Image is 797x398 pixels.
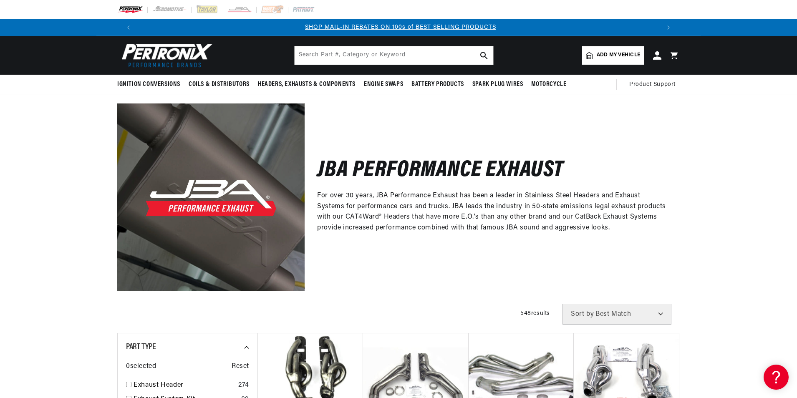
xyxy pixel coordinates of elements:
[184,75,254,94] summary: Coils & Distributors
[189,80,250,89] span: Coils & Distributors
[475,46,493,65] button: search button
[317,191,667,233] p: For over 30 years, JBA Performance Exhaust has been a leader in Stainless Steel Headers and Exhau...
[117,103,305,291] img: JBA Performance Exhaust
[117,80,180,89] span: Ignition Conversions
[232,361,249,372] span: Reset
[571,311,594,317] span: Sort by
[117,75,184,94] summary: Ignition Conversions
[126,343,156,351] span: Part Type
[407,75,468,94] summary: Battery Products
[317,161,563,181] h2: JBA Performance Exhaust
[134,380,235,391] a: Exhaust Header
[582,46,644,65] a: Add my vehicle
[472,80,523,89] span: Spark Plug Wires
[531,80,566,89] span: Motorcycle
[360,75,407,94] summary: Engine Swaps
[295,46,493,65] input: Search Part #, Category or Keyword
[254,75,360,94] summary: Headers, Exhausts & Components
[120,19,137,36] button: Translation missing: en.sections.announcements.previous_announcement
[117,41,213,70] img: Pertronix
[468,75,527,94] summary: Spark Plug Wires
[139,23,662,32] div: 2 of 3
[660,19,677,36] button: Translation missing: en.sections.announcements.next_announcement
[238,380,249,391] div: 274
[629,75,680,95] summary: Product Support
[305,24,496,30] a: SHOP MAIL-IN REBATES ON 100s of BEST SELLING PRODUCTS
[364,80,403,89] span: Engine Swaps
[597,51,640,59] span: Add my vehicle
[562,304,671,325] select: Sort by
[527,75,570,94] summary: Motorcycle
[126,361,156,372] span: 0 selected
[411,80,464,89] span: Battery Products
[258,80,356,89] span: Headers, Exhausts & Components
[520,310,550,317] span: 548 results
[139,23,662,32] div: Announcement
[96,19,701,36] slideshow-component: Translation missing: en.sections.announcements.announcement_bar
[629,80,676,89] span: Product Support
